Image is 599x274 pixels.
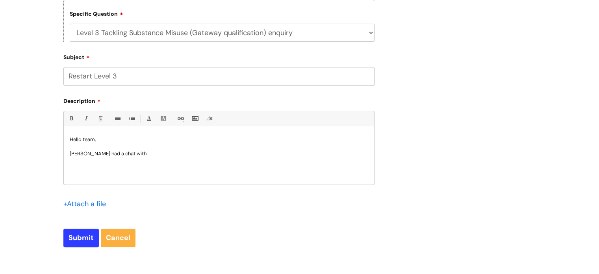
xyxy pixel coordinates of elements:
[190,114,200,123] a: Insert Image...
[81,114,91,123] a: Italic (Ctrl-I)
[66,114,76,123] a: Bold (Ctrl-B)
[144,114,154,123] a: Font Color
[63,95,375,104] label: Description
[158,114,168,123] a: Back Color
[70,9,123,17] label: Specific Question
[95,114,105,123] a: Underline(Ctrl-U)
[175,114,185,123] a: Link
[127,114,137,123] a: 1. Ordered List (Ctrl-Shift-8)
[204,114,214,123] a: Remove formatting (Ctrl-\)
[70,150,368,157] p: [PERSON_NAME] had a chat with
[70,136,368,143] p: Hello team,
[63,229,99,247] input: Submit
[63,51,375,61] label: Subject
[63,198,111,210] div: Attach a file
[112,114,122,123] a: • Unordered List (Ctrl-Shift-7)
[101,229,135,247] a: Cancel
